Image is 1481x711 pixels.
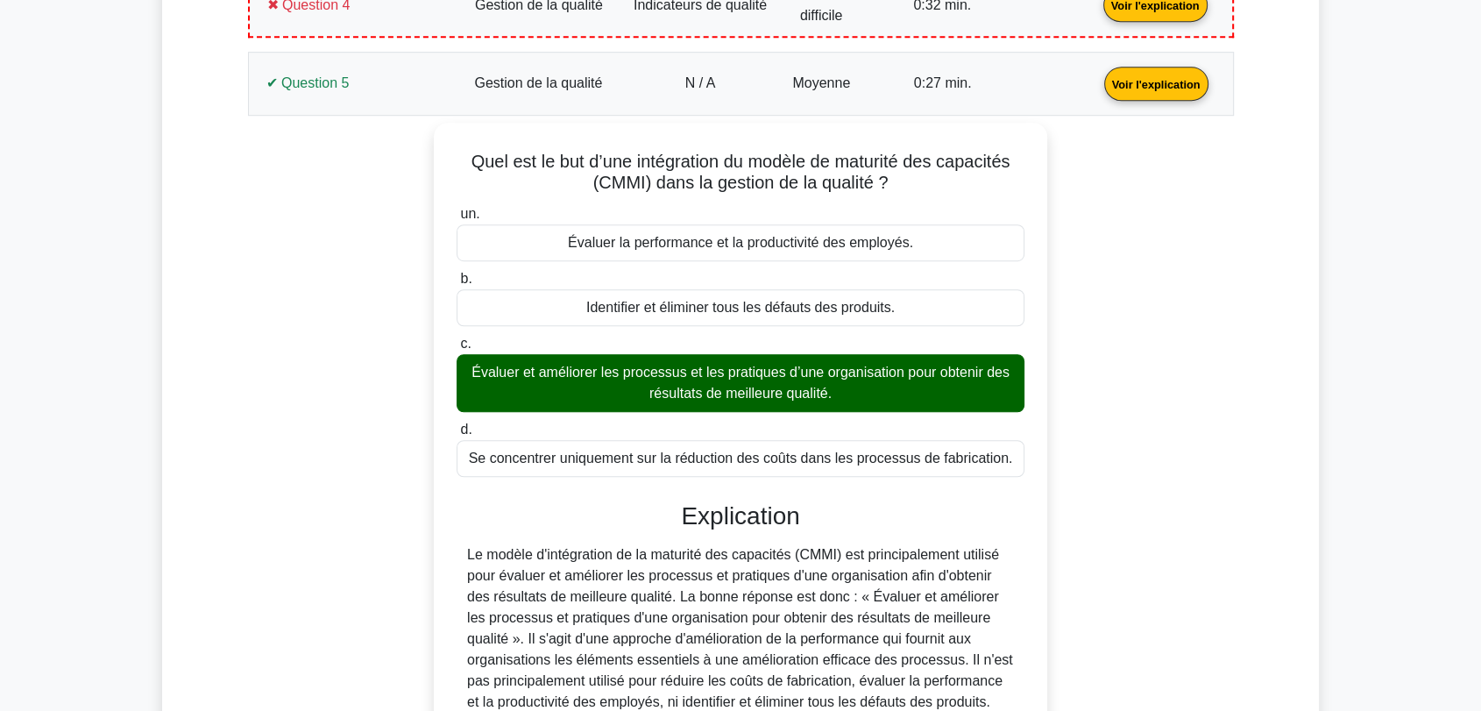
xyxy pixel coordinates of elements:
[460,271,471,286] font: b.
[681,502,799,530] font: Explication
[586,300,895,315] font: Identifier et éliminer tous les défauts des produits.
[471,152,1010,192] font: Quel est le but d’une intégration du modèle de maturité des capacités (CMMI) dans la gestion de l...
[460,336,471,351] font: c.
[469,451,1013,466] font: Se concentrer uniquement sur la réduction des coûts dans les processus de fabrication.
[460,422,471,437] font: d.
[471,365,1010,401] font: Évaluer et améliorer les processus et les pratiques d’une organisation pour obtenir des résultats...
[460,206,479,221] font: un.
[568,235,913,250] font: Évaluer la performance et la productivité des employés.
[1097,75,1215,90] a: Voir l'explication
